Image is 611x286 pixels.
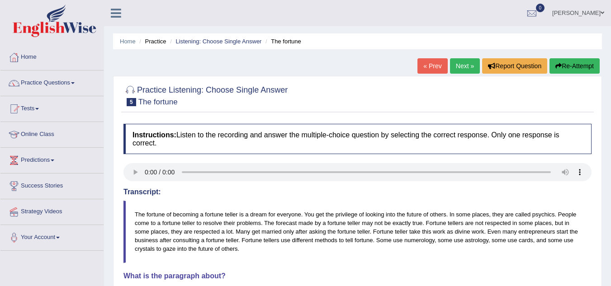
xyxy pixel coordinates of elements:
button: Report Question [482,58,547,74]
li: The fortune [263,37,301,46]
a: Practice Questions [0,70,104,93]
a: Home [120,38,136,45]
a: Next » [450,58,480,74]
h4: Listen to the recording and answer the multiple-choice question by selecting the correct response... [123,124,592,154]
h4: Transcript: [123,188,592,196]
h4: What is the paragraph about? [123,272,592,280]
a: Strategy Videos [0,199,104,222]
a: « Prev [417,58,447,74]
a: Home [0,45,104,67]
a: Tests [0,96,104,119]
span: 0 [536,4,545,12]
a: Success Stories [0,173,104,196]
b: Instructions: [133,131,176,139]
span: 5 [127,98,136,106]
button: Re-Attempt [549,58,600,74]
a: Online Class [0,122,104,145]
a: Your Account [0,225,104,248]
small: The fortune [138,98,178,106]
li: Practice [137,37,166,46]
a: Listening: Choose Single Answer [175,38,261,45]
a: Predictions [0,148,104,170]
h2: Practice Listening: Choose Single Answer [123,84,288,106]
blockquote: The fortune of becoming a fortune teller is a dream for everyone. You get the privilege of lookin... [123,201,592,263]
